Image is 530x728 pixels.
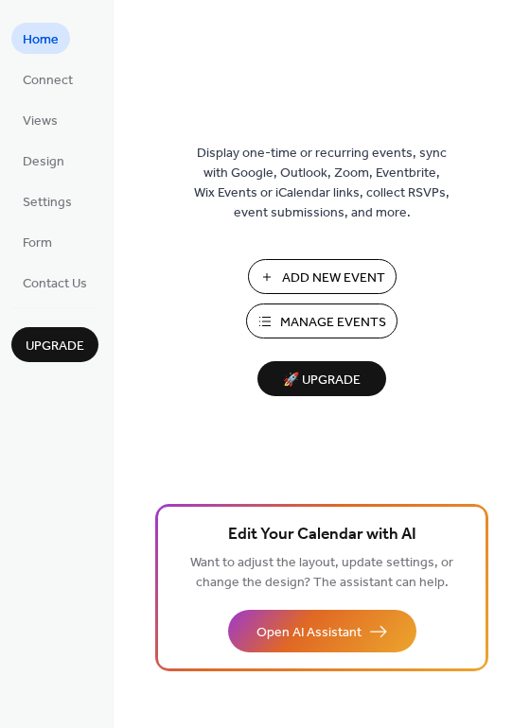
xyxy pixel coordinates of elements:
[11,63,84,95] a: Connect
[23,234,52,253] span: Form
[228,610,416,652] button: Open AI Assistant
[282,269,385,288] span: Add New Event
[11,327,98,362] button: Upgrade
[23,274,87,294] span: Contact Us
[280,313,386,333] span: Manage Events
[23,193,72,213] span: Settings
[23,112,58,131] span: Views
[190,550,453,596] span: Want to adjust the layout, update settings, or change the design? The assistant can help.
[11,104,69,135] a: Views
[23,152,64,172] span: Design
[257,361,386,396] button: 🚀 Upgrade
[11,267,98,298] a: Contact Us
[11,185,83,217] a: Settings
[11,226,63,257] a: Form
[11,23,70,54] a: Home
[269,368,375,393] span: 🚀 Upgrade
[23,30,59,50] span: Home
[11,145,76,176] a: Design
[23,71,73,91] span: Connect
[256,623,362,643] span: Open AI Assistant
[26,337,84,356] span: Upgrade
[194,144,450,223] span: Display one-time or recurring events, sync with Google, Outlook, Zoom, Eventbrite, Wix Events or ...
[228,522,416,548] span: Edit Your Calendar with AI
[246,303,397,338] button: Manage Events
[248,259,397,294] button: Add New Event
